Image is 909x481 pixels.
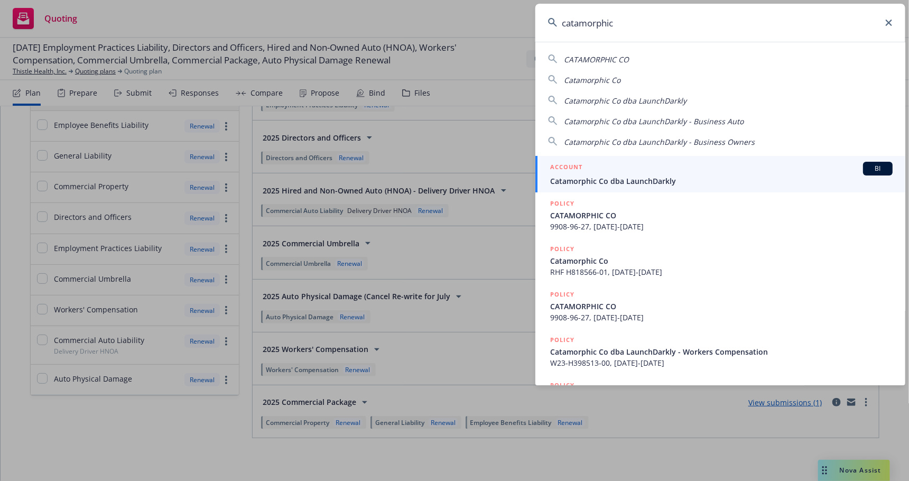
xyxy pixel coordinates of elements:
a: POLICYCatamorphic Co dba LaunchDarkly - Workers CompensationW23-H398513-00, [DATE]-[DATE] [535,329,905,374]
span: Catamorphic Co dba LaunchDarkly - Business Owners [564,137,755,147]
span: Catamorphic Co [550,255,893,266]
span: 9908-96-27, [DATE]-[DATE] [550,221,893,232]
span: Catamorphic Co dba LaunchDarkly - Business Auto [564,116,744,126]
span: RHF H818566-01, [DATE]-[DATE] [550,266,893,277]
span: CATAMORPHIC CO [550,210,893,221]
h5: ACCOUNT [550,162,582,174]
span: Catamorphic Co dba LaunchDarkly [550,175,893,187]
a: ACCOUNTBICatamorphic Co dba LaunchDarkly [535,156,905,192]
a: POLICYCatamorphic CoRHF H818566-01, [DATE]-[DATE] [535,238,905,283]
span: W23-H398513-00, [DATE]-[DATE] [550,357,893,368]
a: POLICYCATAMORPHIC CO9908-96-27, [DATE]-[DATE] [535,283,905,329]
span: Catamorphic Co dba LaunchDarkly - Workers Compensation [550,346,893,357]
h5: POLICY [550,244,574,254]
span: CATAMORPHIC CO [564,54,629,64]
h5: POLICY [550,289,574,300]
span: BI [867,164,888,173]
span: Catamorphic Co [564,75,620,85]
a: POLICYCATAMORPHIC CO9908-96-27, [DATE]-[DATE] [535,192,905,238]
h5: POLICY [550,198,574,209]
a: POLICY [535,374,905,420]
span: 9908-96-27, [DATE]-[DATE] [550,312,893,323]
h5: POLICY [550,380,574,391]
h5: POLICY [550,335,574,345]
span: CATAMORPHIC CO [550,301,893,312]
span: Catamorphic Co dba LaunchDarkly [564,96,687,106]
input: Search... [535,4,905,42]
